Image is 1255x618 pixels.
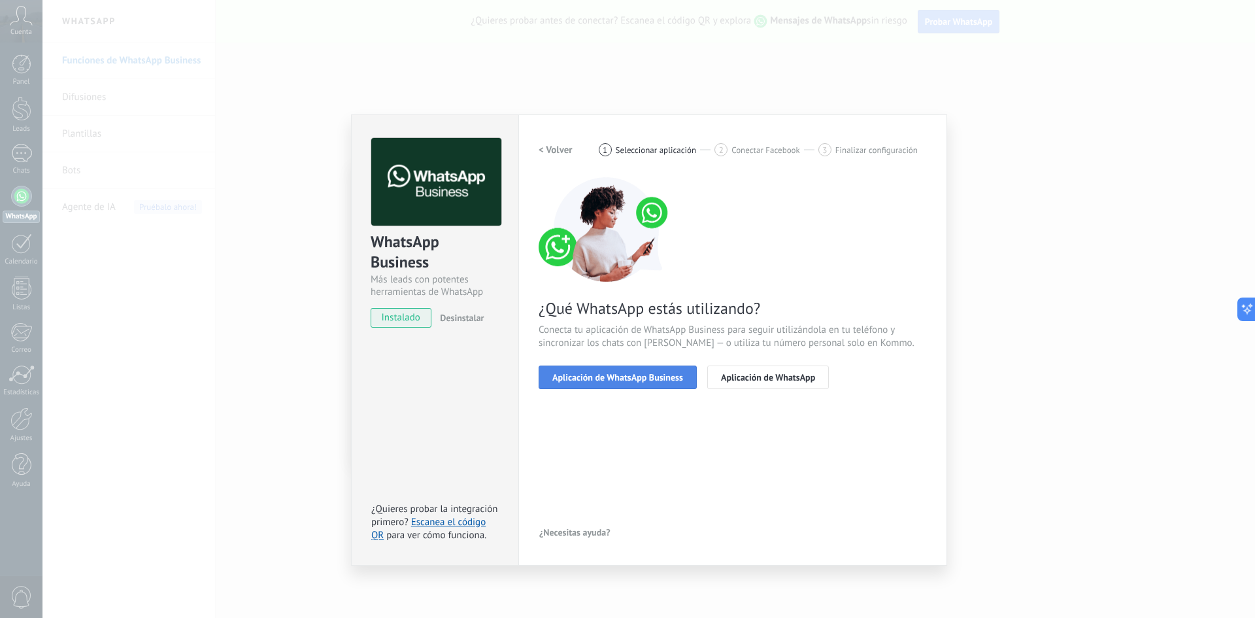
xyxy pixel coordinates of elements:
span: Seleccionar aplicación [616,145,697,155]
div: Más leads con potentes herramientas de WhatsApp [371,273,499,298]
span: Desinstalar [440,312,484,324]
span: Aplicación de WhatsApp Business [552,373,683,382]
div: WhatsApp Business [371,232,499,273]
button: ¿Necesitas ayuda? [539,523,611,542]
button: Desinstalar [435,308,484,328]
button: Aplicación de WhatsApp [707,366,829,389]
span: Conecta tu aplicación de WhatsApp Business para seguir utilizándola en tu teléfono y sincronizar ... [539,324,927,350]
span: Finalizar configuración [835,145,918,155]
span: ¿Necesitas ayuda? [539,528,611,537]
button: < Volver [539,138,573,162]
span: ¿Qué WhatsApp estás utilizando? [539,298,927,318]
a: Escanea el código QR [371,516,486,541]
img: connect number [539,177,676,282]
span: 1 [603,145,607,156]
span: Aplicación de WhatsApp [721,373,815,382]
span: para ver cómo funciona. [386,529,486,541]
h2: < Volver [539,144,573,156]
span: Conectar Facebook [731,145,800,155]
span: 2 [719,145,724,156]
span: instalado [371,308,431,328]
span: 3 [822,145,827,156]
span: ¿Quieres probar la integración primero? [371,503,498,528]
img: logo_main.png [371,138,501,226]
button: Aplicación de WhatsApp Business [539,366,697,389]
